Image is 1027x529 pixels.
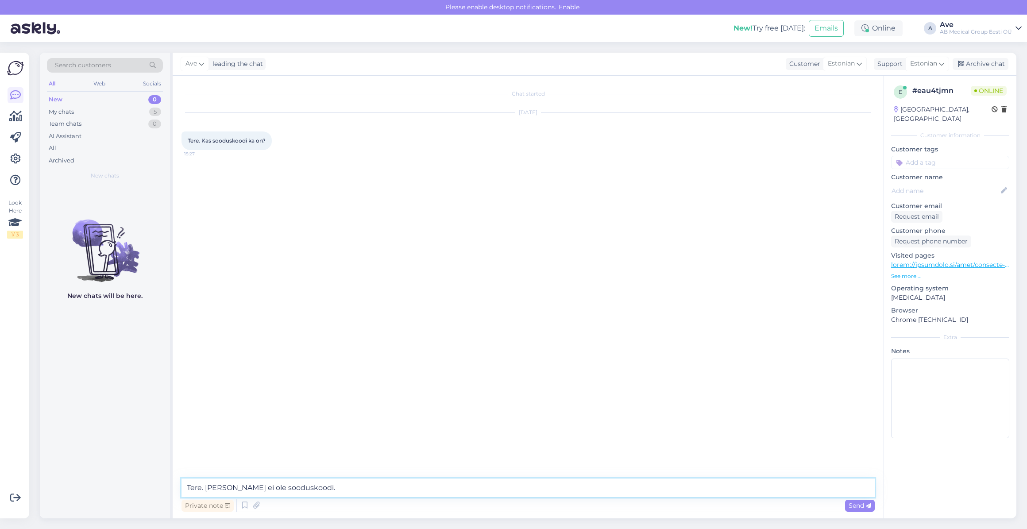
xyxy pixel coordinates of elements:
[891,236,971,247] div: Request phone number
[891,156,1009,169] input: Add a tag
[148,95,161,104] div: 0
[891,201,1009,211] p: Customer email
[849,502,871,510] span: Send
[891,145,1009,154] p: Customer tags
[891,293,1009,302] p: [MEDICAL_DATA]
[181,108,875,116] div: [DATE]
[894,105,992,124] div: [GEOGRAPHIC_DATA], [GEOGRAPHIC_DATA]
[891,226,1009,236] p: Customer phone
[899,89,902,95] span: e
[874,59,903,69] div: Support
[49,108,74,116] div: My chats
[7,199,23,239] div: Look Here
[940,21,1022,35] a: AveAB Medical Group Eesti OÜ
[556,3,582,11] span: Enable
[809,20,844,37] button: Emails
[828,59,855,69] span: Estonian
[854,20,903,36] div: Online
[49,144,56,153] div: All
[734,23,805,34] div: Try free [DATE]:
[891,333,1009,341] div: Extra
[185,59,197,69] span: Ave
[7,231,23,239] div: 1 / 3
[148,120,161,128] div: 0
[141,78,163,89] div: Socials
[891,211,942,223] div: Request email
[786,59,820,69] div: Customer
[891,131,1009,139] div: Customer information
[49,95,62,104] div: New
[891,306,1009,315] p: Browser
[55,61,111,70] span: Search customers
[47,78,57,89] div: All
[892,186,999,196] input: Add name
[49,132,81,141] div: AI Assistant
[49,120,81,128] div: Team chats
[181,90,875,98] div: Chat started
[953,58,1008,70] div: Archive chat
[971,86,1007,96] span: Online
[49,156,74,165] div: Archived
[891,173,1009,182] p: Customer name
[184,151,217,157] span: 15:27
[891,272,1009,280] p: See more ...
[910,59,937,69] span: Estonian
[891,315,1009,324] p: Chrome [TECHNICAL_ID]
[149,108,161,116] div: 5
[940,28,1012,35] div: AB Medical Group Eesti OÜ
[67,291,143,301] p: New chats will be here.
[891,347,1009,356] p: Notes
[209,59,263,69] div: leading the chat
[734,24,753,32] b: New!
[912,85,971,96] div: # eau4tjmn
[891,284,1009,293] p: Operating system
[924,22,936,35] div: A
[92,78,107,89] div: Web
[7,60,24,77] img: Askly Logo
[940,21,1012,28] div: Ave
[181,500,234,512] div: Private note
[891,251,1009,260] p: Visited pages
[181,479,875,497] textarea: Tere. [PERSON_NAME] ei ole sooduskoodi.
[188,137,266,144] span: Tere. Kas sooduskoodi ka on?
[91,172,119,180] span: New chats
[40,204,170,283] img: No chats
